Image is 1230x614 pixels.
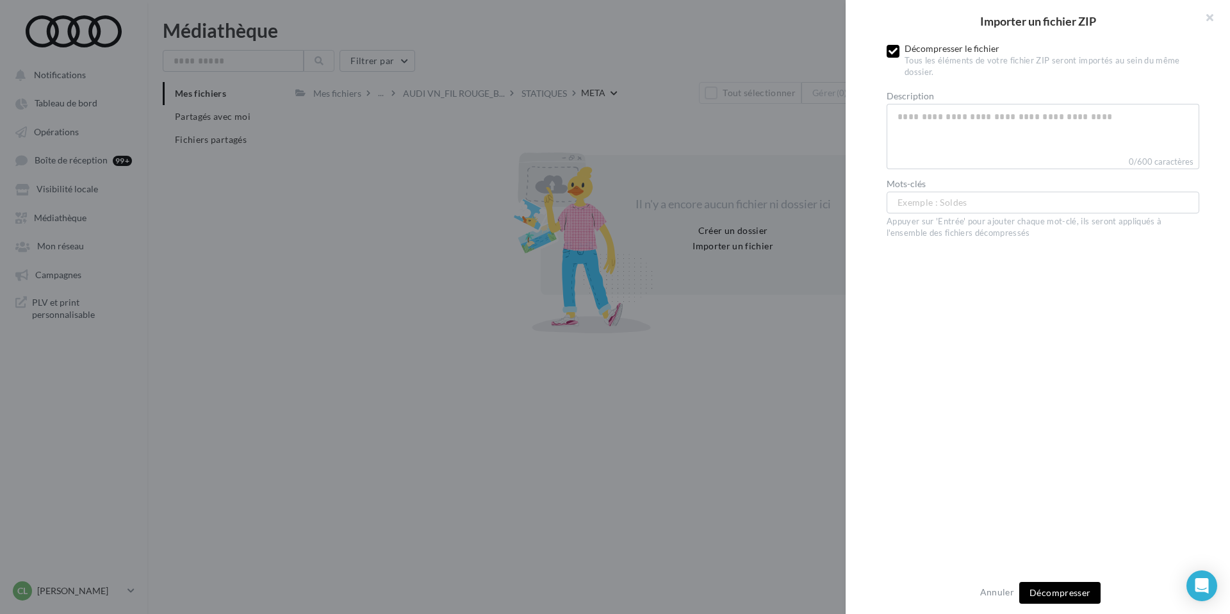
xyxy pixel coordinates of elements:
[905,42,1199,78] div: Décompresser le fichier
[887,92,1199,101] label: Description
[905,55,1199,78] div: Tous les éléments de votre fichier ZIP seront importés au sein du même dossier.
[1186,570,1217,601] div: Open Intercom Messenger
[975,585,1019,600] button: Annuler
[898,195,967,210] span: Exemple : Soldes
[887,179,1199,188] label: Mots-clés
[866,15,1209,27] h2: Importer un fichier ZIP
[1029,587,1090,598] span: Décompresser
[887,155,1199,169] label: 0/600 caractères
[1019,582,1101,604] button: Décompresser
[887,216,1161,238] span: Appuyer sur 'Entrée' pour ajouter chaque mot-clé, ils seront appliqués à l'ensemble des fichiers ...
